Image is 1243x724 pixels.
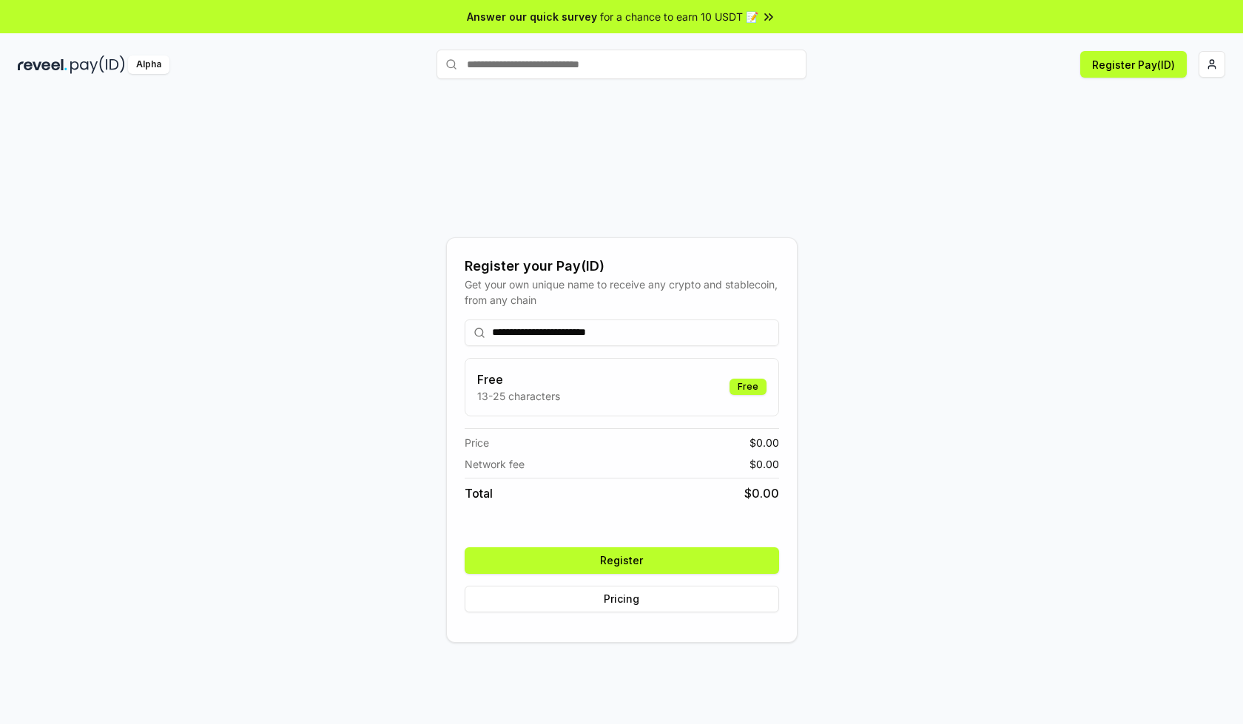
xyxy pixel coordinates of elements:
div: Register your Pay(ID) [465,256,779,277]
div: Get your own unique name to receive any crypto and stablecoin, from any chain [465,277,779,308]
button: Pricing [465,586,779,612]
button: Register [465,547,779,574]
p: 13-25 characters [477,388,560,404]
h3: Free [477,371,560,388]
span: $ 0.00 [744,484,779,502]
button: Register Pay(ID) [1080,51,1187,78]
div: Alpha [128,55,169,74]
span: Total [465,484,493,502]
img: pay_id [70,55,125,74]
span: for a chance to earn 10 USDT 📝 [600,9,758,24]
span: $ 0.00 [749,456,779,472]
span: Network fee [465,456,525,472]
div: Free [730,379,767,395]
span: Price [465,435,489,450]
span: Answer our quick survey [467,9,597,24]
img: reveel_dark [18,55,67,74]
span: $ 0.00 [749,435,779,450]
